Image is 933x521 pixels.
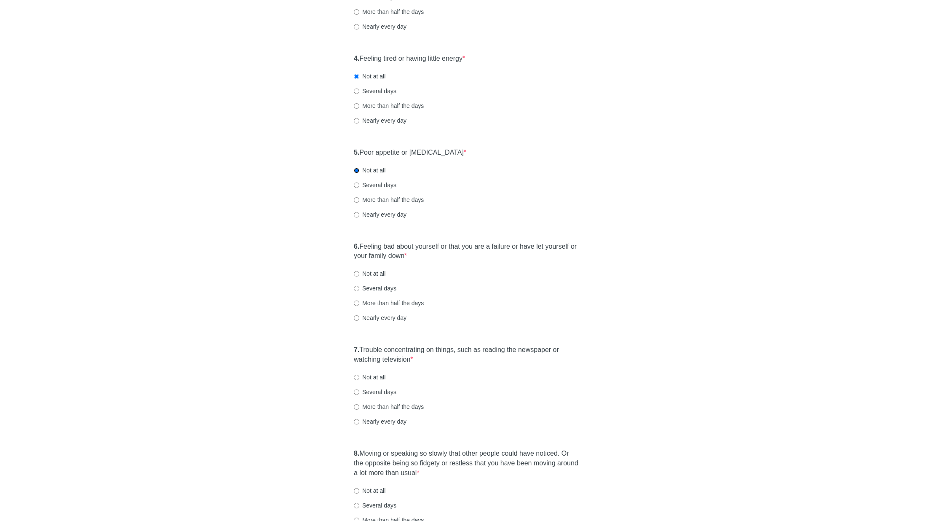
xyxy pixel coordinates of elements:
[354,419,359,424] input: Nearly every day
[354,299,424,307] label: More than half the days
[354,168,359,173] input: Not at all
[354,346,359,353] strong: 7.
[354,72,385,81] label: Not at all
[354,8,424,16] label: More than half the days
[354,74,359,79] input: Not at all
[354,501,396,510] label: Several days
[354,271,359,277] input: Not at all
[354,24,359,30] input: Nearly every day
[354,87,396,95] label: Several days
[354,54,465,64] label: Feeling tired or having little energy
[354,166,385,175] label: Not at all
[354,503,359,508] input: Several days
[354,389,359,395] input: Several days
[354,210,406,219] label: Nearly every day
[354,22,406,31] label: Nearly every day
[354,212,359,218] input: Nearly every day
[354,286,359,291] input: Several days
[354,388,396,396] label: Several days
[354,102,424,110] label: More than half the days
[354,284,396,293] label: Several days
[354,314,406,322] label: Nearly every day
[354,373,385,381] label: Not at all
[354,9,359,15] input: More than half the days
[354,403,424,411] label: More than half the days
[354,243,359,250] strong: 6.
[354,183,359,188] input: Several days
[354,116,406,125] label: Nearly every day
[354,181,396,189] label: Several days
[354,375,359,380] input: Not at all
[354,301,359,306] input: More than half the days
[354,89,359,94] input: Several days
[354,450,359,457] strong: 8.
[354,103,359,109] input: More than half the days
[354,269,385,278] label: Not at all
[354,242,579,261] label: Feeling bad about yourself or that you are a failure or have let yourself or your family down
[354,345,579,365] label: Trouble concentrating on things, such as reading the newspaper or watching television
[354,417,406,426] label: Nearly every day
[354,404,359,410] input: More than half the days
[354,196,424,204] label: More than half the days
[354,488,359,494] input: Not at all
[354,315,359,321] input: Nearly every day
[354,449,579,478] label: Moving or speaking so slowly that other people could have noticed. Or the opposite being so fidge...
[354,118,359,124] input: Nearly every day
[354,55,359,62] strong: 4.
[354,148,466,158] label: Poor appetite or [MEDICAL_DATA]
[354,486,385,495] label: Not at all
[354,197,359,203] input: More than half the days
[354,149,359,156] strong: 5.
